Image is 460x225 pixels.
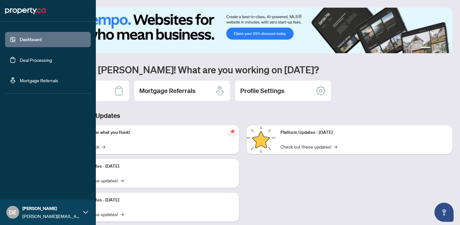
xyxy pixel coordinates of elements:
[280,143,337,150] a: Check out these updates!→
[102,143,105,150] span: →
[443,47,446,49] button: 4
[434,203,454,222] button: Open asap
[139,86,195,95] h2: Mortgage Referrals
[120,177,124,184] span: →
[280,129,447,136] p: Platform Updates - [DATE]
[33,63,452,76] h1: Welcome back [PERSON_NAME]! What are you working on [DATE]?
[420,47,431,49] button: 1
[67,129,234,136] p: We want to hear what you think!
[438,47,441,49] button: 3
[22,205,80,212] span: [PERSON_NAME]
[22,213,80,220] span: [PERSON_NAME][EMAIL_ADDRESS][DOMAIN_NAME]
[67,197,234,204] p: Platform Updates - [DATE]
[240,86,284,95] h2: Profile Settings
[9,208,17,217] span: DE
[334,143,337,150] span: →
[433,47,436,49] button: 2
[20,77,58,83] a: Mortgage Referrals
[67,163,234,170] p: Platform Updates - [DATE]
[247,125,275,154] img: Platform Updates - June 23, 2025
[33,8,452,53] img: Slide 0
[120,211,124,218] span: →
[20,57,52,63] a: Deal Processing
[229,128,236,135] span: pushpin
[33,111,452,120] h3: Brokerage & Industry Updates
[20,37,42,42] a: Dashboard
[5,6,46,16] img: logo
